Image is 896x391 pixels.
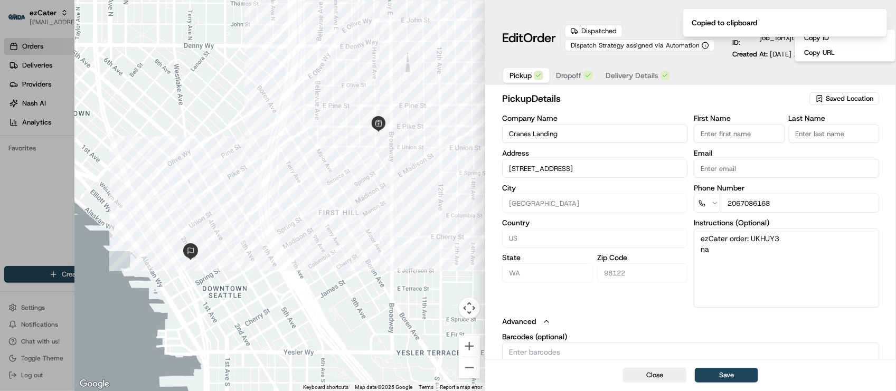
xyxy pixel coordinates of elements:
span: Map data ©2025 Google [355,384,412,390]
button: Keyboard shortcuts [303,384,348,391]
span: job_ToHXjtxSgwabkNLnFwbRLg [760,33,860,43]
a: 💻API Documentation [85,149,174,168]
div: 📗 [11,154,19,163]
a: Report a map error [440,384,482,390]
input: Enter email [694,159,879,178]
div: Delivery ID: [732,28,879,47]
button: Zoom out [459,357,480,378]
a: Powered byPylon [74,178,128,187]
span: Dispatch Strategy assigned via Automation [571,41,700,50]
button: Dispatch Strategy assigned via Automation [565,40,715,51]
div: 💻 [89,154,98,163]
input: Enter state [502,263,592,282]
input: Enter zip code [597,263,687,282]
button: Copy ID [797,32,893,44]
div: Copied to clipboard [692,17,757,28]
a: 📗Knowledge Base [6,149,85,168]
span: Delivery Details [606,70,658,81]
span: [DATE] 18:30 [770,50,812,59]
div: Dispatched [565,25,623,37]
button: Save [695,368,758,383]
p: Welcome 👋 [11,42,192,59]
label: Last Name [789,115,879,122]
input: Enter barcodes [502,342,879,361]
span: Pickup [510,70,532,81]
input: Enter phone number [721,194,879,213]
span: Order [523,30,556,46]
a: Terms [419,384,433,390]
input: Enter city [502,194,687,213]
img: Nash [11,11,32,32]
a: job_ToHXjtxSgwabkNLnFwbRLg [760,33,867,43]
img: Google [77,377,112,391]
span: Pylon [105,179,128,187]
span: Dropoff [556,70,581,81]
button: Map camera controls [459,298,480,319]
button: Start new chat [180,104,192,117]
input: Clear [27,68,174,79]
textarea: ezCater order: UKHUY3 na [694,228,879,308]
button: Close [623,368,686,383]
label: Address [502,149,687,157]
span: Saved Location [826,94,873,103]
label: Company Name [502,115,687,122]
input: Enter last name [789,124,879,143]
label: First Name [694,115,784,122]
input: Enter country [502,228,687,247]
button: Saved Location [809,91,879,106]
input: Enter company name [502,124,687,143]
label: Barcodes (optional) [502,333,879,340]
span: Knowledge Base [21,153,81,164]
label: City [502,184,687,192]
h2: pickup Details [502,91,807,106]
label: Country [502,219,687,226]
p: Created At: [732,50,812,59]
img: 1736555255976-a54dd68f-1ca7-489b-9aae-adbdc363a1c4 [11,101,30,120]
button: Copy URL [797,46,893,59]
label: Instructions (Optional) [694,219,879,226]
label: Phone Number [694,184,879,192]
label: Advanced [502,316,536,327]
input: 1430 Harvard Ave, Seattle, WA 98122, USA [502,159,687,178]
button: Advanced [502,316,879,327]
div: We're available if you need us! [36,111,134,120]
h1: Edit [502,30,556,46]
span: API Documentation [100,153,169,164]
label: Zip Code [597,254,687,261]
label: State [502,254,592,261]
div: Start new chat [36,101,173,111]
a: Open this area in Google Maps (opens a new window) [77,377,112,391]
label: Email [694,149,879,157]
button: Zoom in [459,336,480,357]
input: Enter first name [694,124,784,143]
